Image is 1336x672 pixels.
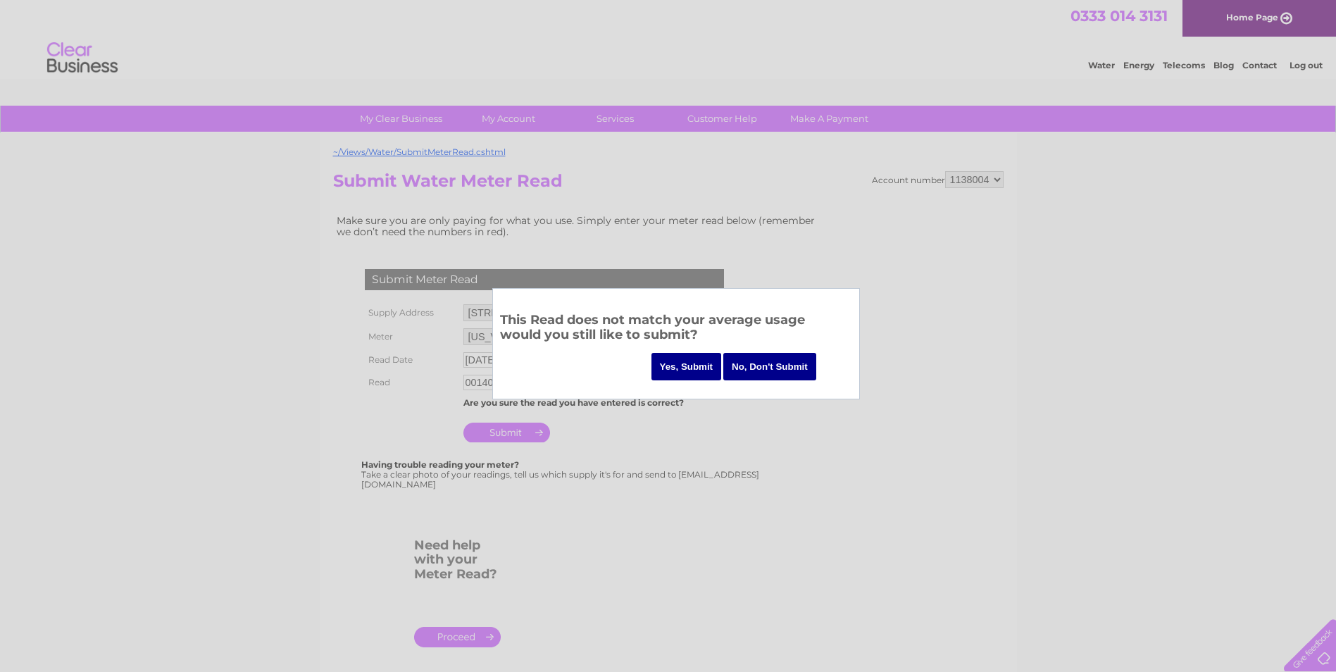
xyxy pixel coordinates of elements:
[1213,60,1234,70] a: Blog
[1290,60,1323,70] a: Log out
[723,353,816,380] input: No, Don't Submit
[1070,7,1168,25] a: 0333 014 3131
[651,353,722,380] input: Yes, Submit
[1163,60,1205,70] a: Telecoms
[336,8,1001,68] div: Clear Business is a trading name of Verastar Limited (registered in [GEOGRAPHIC_DATA] No. 3667643...
[1242,60,1277,70] a: Contact
[500,310,852,349] h3: This Read does not match your average usage would you still like to submit?
[1088,60,1115,70] a: Water
[46,37,118,80] img: logo.png
[1123,60,1154,70] a: Energy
